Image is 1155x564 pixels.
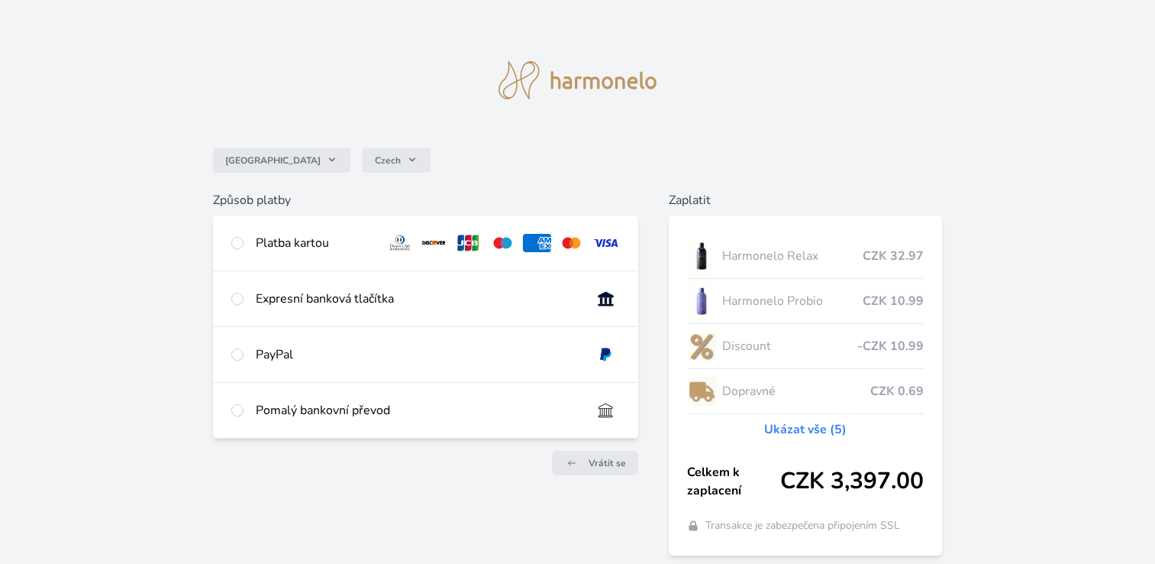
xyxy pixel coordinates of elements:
span: CZK 10.99 [863,292,924,310]
span: Czech [375,154,401,167]
img: visa.svg [592,234,620,252]
span: Transakce je zabezpečena připojením SSL [705,518,900,533]
img: delivery-lo.png [687,372,716,410]
span: -CZK 10.99 [857,337,924,355]
div: PayPal [256,345,579,364]
img: amex.svg [523,234,551,252]
span: CZK 3,397.00 [780,468,924,495]
span: [GEOGRAPHIC_DATA] [225,154,321,167]
div: Platba kartou [256,234,374,252]
span: CZK 32.97 [863,247,924,265]
button: [GEOGRAPHIC_DATA] [213,148,350,173]
button: Czech [363,148,431,173]
div: Expresní banková tlačítka [256,290,579,308]
img: logo.svg [498,61,657,99]
img: bankTransfer_IBAN.svg [592,401,620,420]
h6: Způsob platby [213,191,638,209]
img: CLEAN_PROBIO_se_stinem_x-lo.jpg [687,282,716,320]
img: jcb.svg [454,234,482,252]
div: Pomalý bankovní převod [256,401,579,420]
img: paypal.svg [592,345,620,364]
img: discover.svg [420,234,448,252]
a: Vrátit se [552,451,638,475]
img: diners.svg [386,234,415,252]
img: maestro.svg [489,234,517,252]
img: CLEAN_RELAX_se_stinem_x-lo.jpg [687,237,716,275]
img: discount-lo.png [687,327,716,365]
img: mc.svg [557,234,586,252]
h6: Zaplatit [669,191,942,209]
span: Celkem k zaplacení [687,463,780,500]
a: Ukázat vše (5) [764,420,847,439]
span: CZK 0.69 [870,382,924,400]
img: onlineBanking_CZ.svg [592,290,620,308]
span: Discount [722,337,857,355]
span: Harmonelo Relax [722,247,863,265]
span: Harmonelo Probio [722,292,863,310]
span: Dopravné [722,382,870,400]
span: Vrátit se [589,457,626,469]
